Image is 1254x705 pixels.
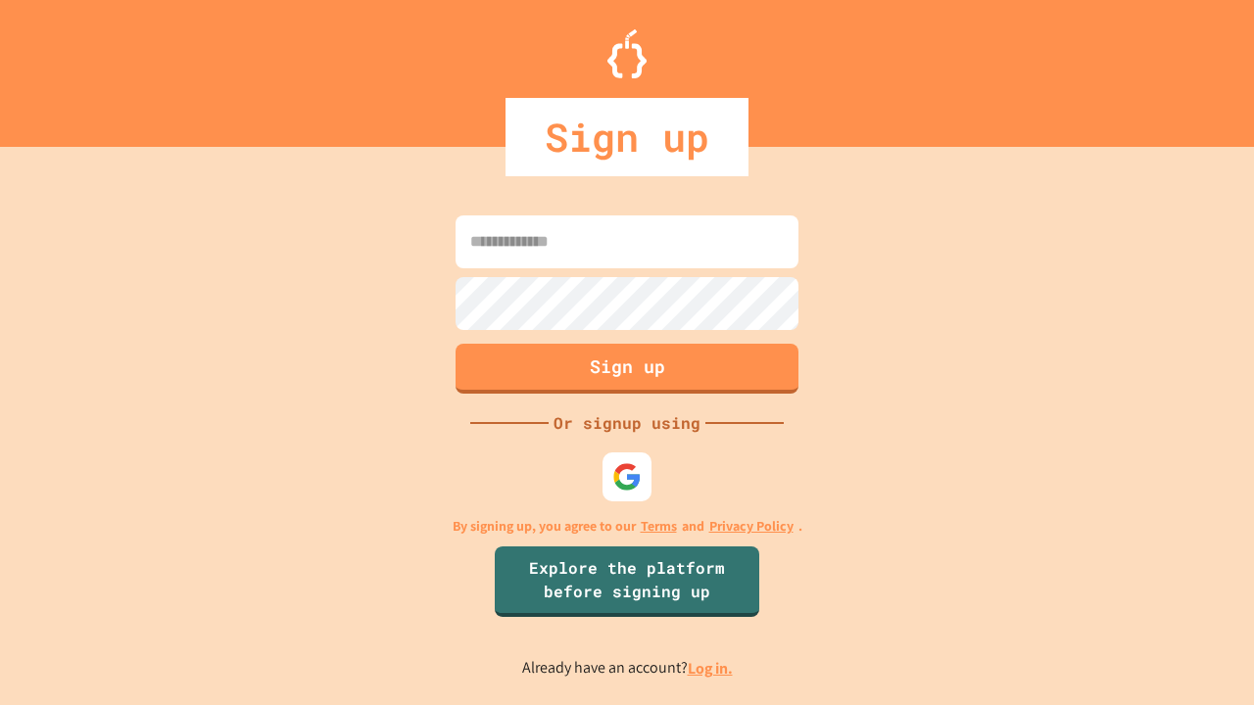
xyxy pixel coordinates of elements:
[709,516,794,537] a: Privacy Policy
[607,29,647,78] img: Logo.svg
[453,516,802,537] p: By signing up, you agree to our and .
[506,98,748,176] div: Sign up
[688,658,733,679] a: Log in.
[612,462,642,492] img: google-icon.svg
[456,344,798,394] button: Sign up
[522,656,733,681] p: Already have an account?
[495,546,759,617] a: Explore the platform before signing up
[641,516,677,537] a: Terms
[549,411,705,435] div: Or signup using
